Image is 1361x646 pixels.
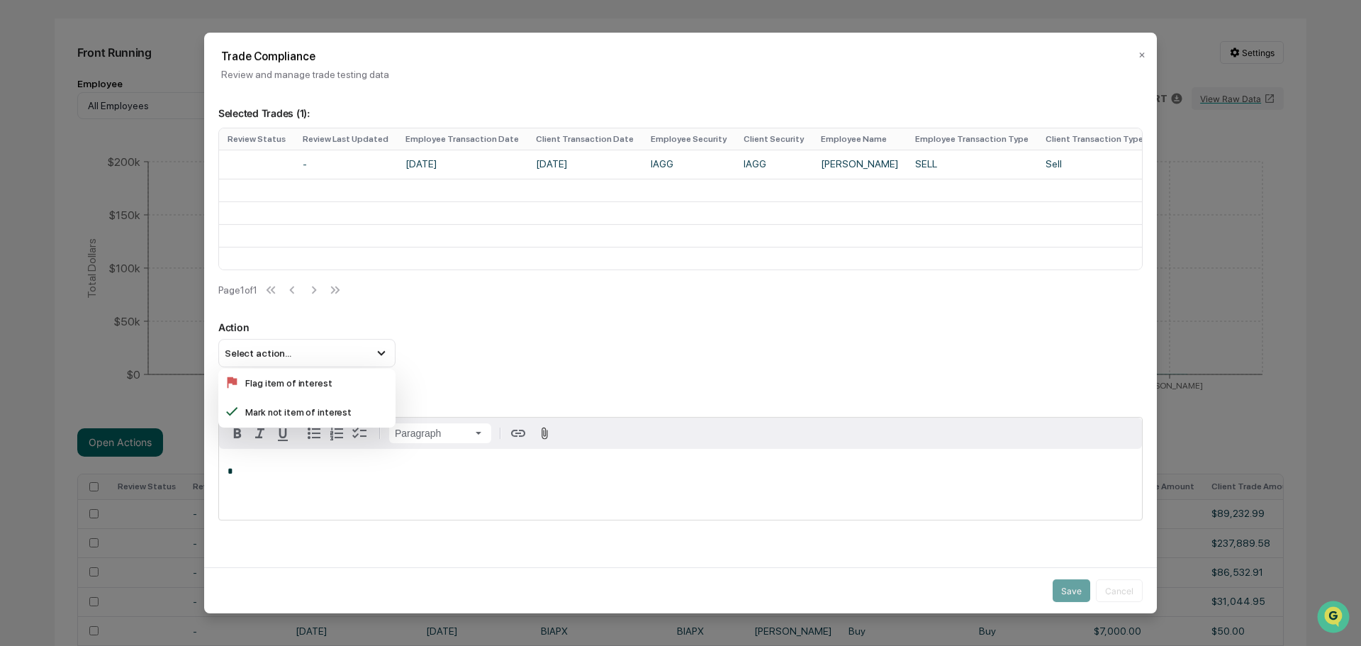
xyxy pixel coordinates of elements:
p: Action [218,321,1143,333]
th: Review Status [219,128,294,150]
th: Employee Transaction Type [907,128,1037,150]
div: Page 1 of 1 [218,284,257,296]
button: Italic [249,422,271,445]
div: Mark not item of interest [224,403,390,421]
th: Review Last Updated [294,128,397,150]
th: Employee Security [642,128,735,150]
a: 🖐️Preclearance [9,173,97,199]
a: 🔎Data Lookup [9,200,95,225]
p: Comment on all selected trades [218,377,1143,406]
span: Attestations [117,179,176,193]
div: Flag item of interest [224,374,390,392]
span: Pylon [141,240,172,251]
td: Sell [1037,150,1152,179]
td: SELL [907,150,1037,179]
button: Save [1053,579,1090,602]
iframe: Open customer support [1316,599,1354,637]
h2: Trade Compliance [221,50,1140,63]
button: Underline [271,422,294,445]
td: - [294,150,397,179]
th: Employee Name [812,128,907,150]
th: Client Security [735,128,812,150]
p: Review and manage trade testing data [221,69,1140,80]
p: How can we help? [14,30,258,52]
p: Selected Trades ( 1 ): [218,90,1143,119]
a: 🗄️Attestations [97,173,181,199]
span: Data Lookup [28,206,89,220]
td: [DATE] [527,150,642,179]
button: ✕ [1138,44,1146,67]
span: Select action... [225,347,291,359]
span: Preclearance [28,179,91,193]
div: 🗄️ [103,180,114,191]
td: [DATE] [397,150,527,179]
button: Bold [226,422,249,445]
a: Powered byPylon [100,240,172,251]
button: Cancel [1096,579,1143,602]
th: Client Transaction Date [527,128,642,150]
button: Start new chat [241,113,258,130]
td: IAGG [642,150,735,179]
td: [PERSON_NAME] [812,150,907,179]
td: IAGG [735,150,812,179]
th: Employee Transaction Date [397,128,527,150]
div: Start new chat [48,108,233,123]
div: 🔎 [14,207,26,218]
th: Client Transaction Type [1037,128,1152,150]
img: 1746055101610-c473b297-6a78-478c-a979-82029cc54cd1 [14,108,40,134]
div: We're available if you need us! [48,123,179,134]
input: Clear [37,65,234,79]
button: Attach files [532,424,557,443]
button: Block type [389,423,491,443]
div: 🖐️ [14,180,26,191]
